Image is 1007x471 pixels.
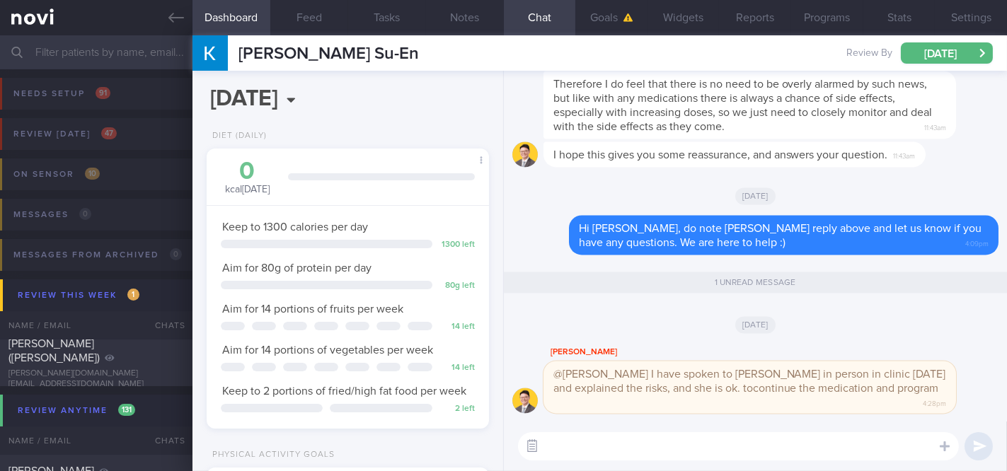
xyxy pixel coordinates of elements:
[221,159,274,197] div: kcal [DATE]
[207,131,267,141] div: Diet (Daily)
[553,78,933,132] span: Therefore I do feel that there is no need to be overly alarmed by such news, but like with any me...
[10,205,95,224] div: Messages
[735,316,776,333] span: [DATE]
[136,311,192,339] div: Chats
[207,450,335,460] div: Physical Activity Goals
[846,47,892,60] span: Review By
[238,45,419,62] span: [PERSON_NAME] Su-En
[901,42,993,64] button: [DATE]
[136,426,192,455] div: Chats
[101,127,117,139] span: 47
[553,149,888,161] span: I hope this gives you some reassurance, and answers your question.
[85,168,100,180] span: 10
[79,208,91,220] span: 0
[222,344,433,356] span: Aim for 14 portions of vegetables per week
[439,240,475,250] div: 1300 left
[965,235,989,249] span: 4:09pm
[924,120,946,133] span: 11:43am
[222,221,368,233] span: Keep to 1300 calories per day
[10,245,185,264] div: Messages from Archived
[222,262,372,274] span: Aim for 80g of protein per day
[10,84,114,103] div: Needs setup
[553,368,946,394] span: @[PERSON_NAME] I have spoken to [PERSON_NAME] in person in clinic [DATE] and explained the risks,...
[439,363,475,373] div: 14 left
[14,286,143,305] div: Review this week
[543,344,999,361] div: [PERSON_NAME]
[735,187,776,204] span: [DATE]
[439,404,475,414] div: 2 left
[8,368,184,390] div: [PERSON_NAME][DOMAIN_NAME][EMAIL_ADDRESS][DOMAIN_NAME]
[118,404,135,416] span: 131
[222,385,466,397] span: Keep to 2 portions of fried/high fat food per week
[10,124,120,144] div: Review [DATE]
[170,248,182,260] span: 0
[10,165,103,184] div: On sensor
[127,289,139,301] span: 1
[222,303,403,315] span: Aim for 14 portions of fruits per week
[439,281,475,291] div: 80 g left
[14,401,139,420] div: Review anytime
[439,322,475,332] div: 14 left
[923,395,946,409] span: 4:28pm
[894,148,916,161] span: 11:43am
[221,159,274,184] div: 0
[8,338,100,364] span: [PERSON_NAME] ([PERSON_NAME])
[579,223,982,248] span: Hi [PERSON_NAME], do note [PERSON_NAME] reply above and let us know if you have any questions. We...
[96,87,110,99] span: 91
